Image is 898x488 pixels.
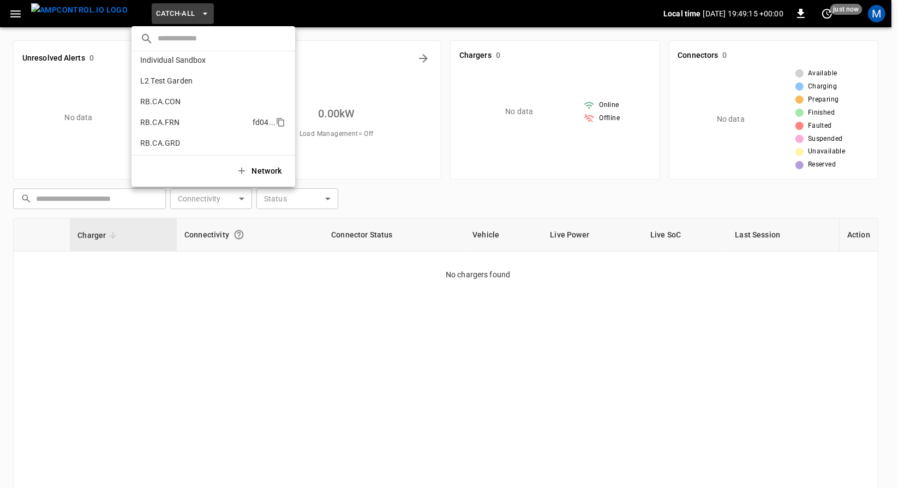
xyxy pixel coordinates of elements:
button: Network [230,160,291,182]
p: RB.CA.GRD [140,138,180,148]
p: L2 Test Garden [140,75,193,86]
div: copy [275,116,287,129]
p: RB.CA.FRN [140,117,179,128]
p: Individual Sandbox [140,55,206,66]
p: RB.CA.CON [140,96,181,107]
